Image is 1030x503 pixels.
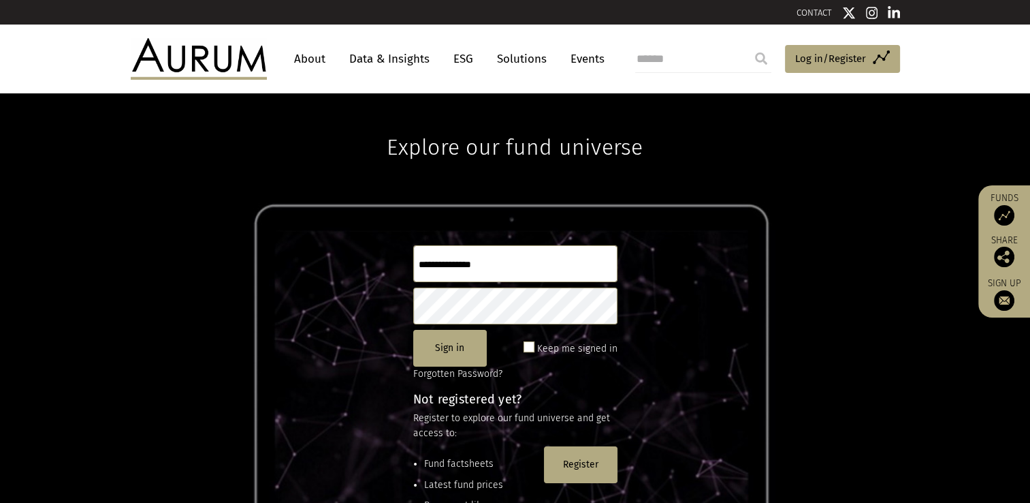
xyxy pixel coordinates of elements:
span: Log in/Register [795,50,866,67]
a: CONTACT [796,7,832,18]
input: Submit [747,45,775,72]
h1: Explore our fund universe [387,93,643,160]
img: Twitter icon [842,6,856,20]
a: ESG [447,46,480,72]
a: Sign up [985,277,1023,311]
a: Events [564,46,605,72]
button: Sign in [413,330,487,367]
h4: Not registered yet? [413,393,617,406]
li: Latest fund prices [424,478,538,493]
a: Solutions [490,46,553,72]
label: Keep me signed in [537,341,617,357]
a: Forgotten Password? [413,368,502,380]
p: Register to explore our fund universe and get access to: [413,411,617,442]
div: Share [985,236,1023,267]
a: Funds [985,192,1023,226]
li: Fund factsheets [424,457,538,472]
img: Aurum [131,38,267,79]
img: Access Funds [994,205,1014,226]
button: Register [544,446,617,483]
a: About [287,46,332,72]
img: Linkedin icon [888,6,900,20]
img: Instagram icon [866,6,878,20]
a: Log in/Register [785,45,900,74]
a: Data & Insights [342,46,436,72]
img: Sign up to our newsletter [994,290,1014,311]
img: Share this post [994,247,1014,267]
